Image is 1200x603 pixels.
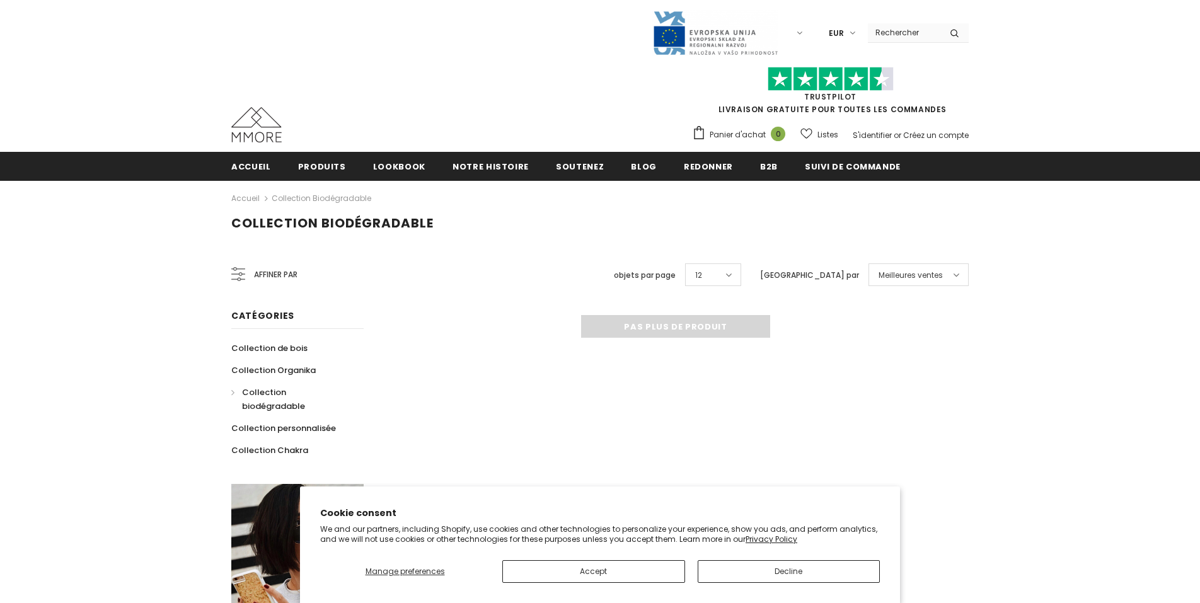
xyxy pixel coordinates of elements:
span: Meilleures ventes [879,269,943,282]
a: Collection biodégradable [231,381,350,417]
span: Accueil [231,161,271,173]
a: Privacy Policy [746,534,797,544]
a: Collection biodégradable [272,193,371,204]
span: 12 [695,269,702,282]
a: Redonner [684,152,733,180]
span: 0 [771,127,785,141]
label: objets par page [614,269,676,282]
span: Collection de bois [231,342,308,354]
img: Javni Razpis [652,10,778,56]
span: Collection biodégradable [231,214,434,232]
span: Listes [817,129,838,141]
span: EUR [829,27,844,40]
input: Search Site [868,23,940,42]
span: Suivi de commande [805,161,901,173]
span: Collection biodégradable [242,386,305,412]
a: B2B [760,152,778,180]
p: We and our partners, including Shopify, use cookies and other technologies to personalize your ex... [320,524,880,544]
a: Notre histoire [453,152,529,180]
span: Collection personnalisée [231,422,336,434]
a: Collection personnalisée [231,417,336,439]
a: Panier d'achat 0 [692,125,792,144]
span: Collection Organika [231,364,316,376]
label: [GEOGRAPHIC_DATA] par [760,269,859,282]
span: Collection Chakra [231,444,308,456]
img: Faites confiance aux étoiles pilotes [768,67,894,91]
a: S'identifier [853,130,892,141]
span: LIVRAISON GRATUITE POUR TOUTES LES COMMANDES [692,72,969,115]
a: soutenez [556,152,604,180]
span: Redonner [684,161,733,173]
button: Manage preferences [320,560,490,583]
span: Lookbook [373,161,425,173]
img: Cas MMORE [231,107,282,142]
a: Produits [298,152,346,180]
button: Accept [502,560,685,583]
a: Collection Organika [231,359,316,381]
a: Suivi de commande [805,152,901,180]
span: Catégories [231,309,294,322]
a: TrustPilot [804,91,857,102]
span: Blog [631,161,657,173]
a: Collection de bois [231,337,308,359]
a: Accueil [231,191,260,206]
a: Blog [631,152,657,180]
a: Collection Chakra [231,439,308,461]
a: Créez un compte [903,130,969,141]
span: Notre histoire [453,161,529,173]
span: B2B [760,161,778,173]
span: soutenez [556,161,604,173]
a: Accueil [231,152,271,180]
span: Manage preferences [366,566,445,577]
button: Decline [698,560,880,583]
span: Produits [298,161,346,173]
a: Lookbook [373,152,425,180]
a: Javni Razpis [652,27,778,38]
span: or [894,130,901,141]
h2: Cookie consent [320,507,880,520]
a: Listes [800,123,838,146]
span: Affiner par [254,268,297,282]
span: Panier d'achat [710,129,766,141]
